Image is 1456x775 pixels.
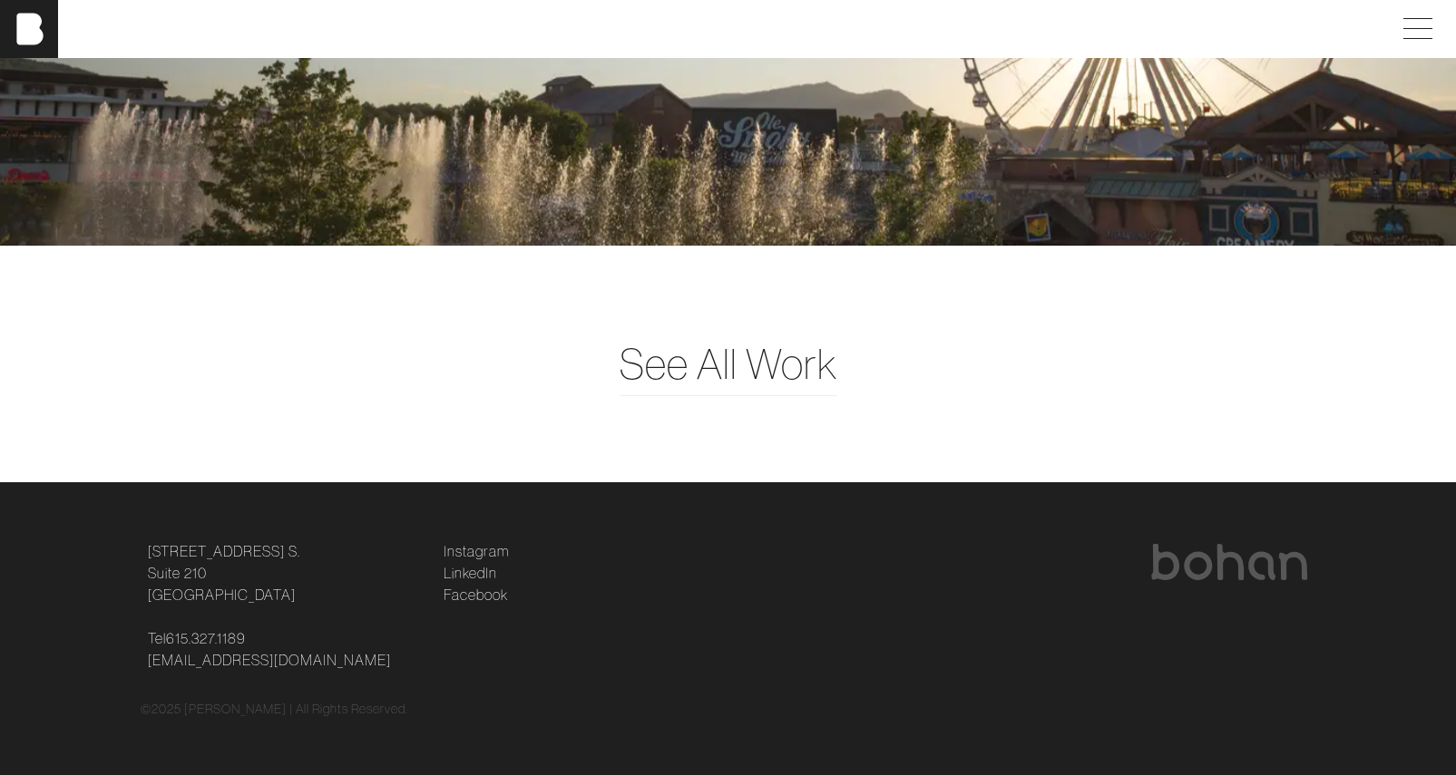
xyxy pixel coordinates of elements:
a: [STREET_ADDRESS] S.Suite 210[GEOGRAPHIC_DATA] [148,540,300,605]
a: Facebook [444,584,508,605]
a: 615.327.1189 [166,627,246,649]
img: bohan logo [1149,544,1309,580]
a: LinkedIn [444,562,497,584]
a: See All Work [620,333,837,395]
a: [EMAIL_ADDRESS][DOMAIN_NAME] [148,649,391,671]
p: Tel [148,627,422,671]
p: [PERSON_NAME] | All Rights Reserved. [184,700,408,719]
a: Instagram [444,540,509,562]
div: © 2025 [141,700,1316,719]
